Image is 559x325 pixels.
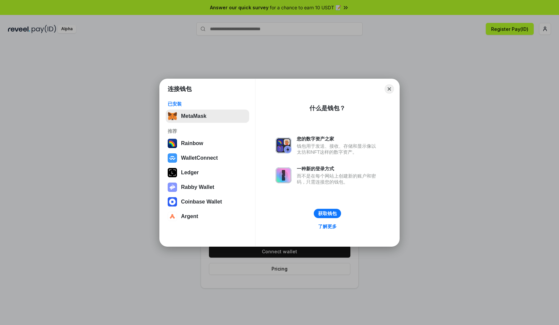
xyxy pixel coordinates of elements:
[181,170,199,176] div: Ledger
[168,197,177,206] img: svg+xml,%3Csvg%20width%3D%2228%22%20height%3D%2228%22%20viewBox%3D%220%200%2028%2028%22%20fill%3D...
[297,143,379,155] div: 钱包用于发送、接收、存储和显示像以太坊和NFT这样的数字资产。
[166,181,249,194] button: Rabby Wallet
[168,183,177,192] img: svg+xml,%3Csvg%20xmlns%3D%22http%3A%2F%2Fwww.w3.org%2F2000%2Fsvg%22%20fill%3D%22none%22%20viewBox...
[168,212,177,221] img: svg+xml,%3Csvg%20width%3D%2228%22%20height%3D%2228%22%20viewBox%3D%220%200%2028%2028%22%20fill%3D...
[297,166,379,172] div: 一种新的登录方式
[166,166,249,179] button: Ledger
[166,195,249,208] button: Coinbase Wallet
[385,84,394,94] button: Close
[168,128,247,134] div: 推荐
[181,199,222,205] div: Coinbase Wallet
[276,167,291,183] img: svg+xml,%3Csvg%20xmlns%3D%22http%3A%2F%2Fwww.w3.org%2F2000%2Fsvg%22%20fill%3D%22none%22%20viewBox...
[314,209,341,218] button: 获取钱包
[181,140,203,146] div: Rainbow
[166,110,249,123] button: MetaMask
[309,104,345,112] div: 什么是钱包？
[168,153,177,163] img: svg+xml,%3Csvg%20width%3D%2228%22%20height%3D%2228%22%20viewBox%3D%220%200%2028%2028%22%20fill%3D...
[276,137,291,153] img: svg+xml,%3Csvg%20xmlns%3D%22http%3A%2F%2Fwww.w3.org%2F2000%2Fsvg%22%20fill%3D%22none%22%20viewBox...
[168,112,177,121] img: svg+xml,%3Csvg%20fill%3D%22none%22%20height%3D%2233%22%20viewBox%3D%220%200%2035%2033%22%20width%...
[181,155,218,161] div: WalletConnect
[314,222,341,231] a: 了解更多
[166,137,249,150] button: Rainbow
[168,85,192,93] h1: 连接钱包
[297,136,379,142] div: 您的数字资产之家
[168,168,177,177] img: svg+xml,%3Csvg%20xmlns%3D%22http%3A%2F%2Fwww.w3.org%2F2000%2Fsvg%22%20width%3D%2228%22%20height%3...
[168,101,247,107] div: 已安装
[181,113,206,119] div: MetaMask
[168,139,177,148] img: svg+xml,%3Csvg%20width%3D%22120%22%20height%3D%22120%22%20viewBox%3D%220%200%20120%20120%22%20fil...
[166,210,249,223] button: Argent
[181,184,214,190] div: Rabby Wallet
[318,223,337,229] div: 了解更多
[166,151,249,165] button: WalletConnect
[181,213,198,219] div: Argent
[297,173,379,185] div: 而不是在每个网站上创建新的账户和密码，只需连接您的钱包。
[318,210,337,216] div: 获取钱包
